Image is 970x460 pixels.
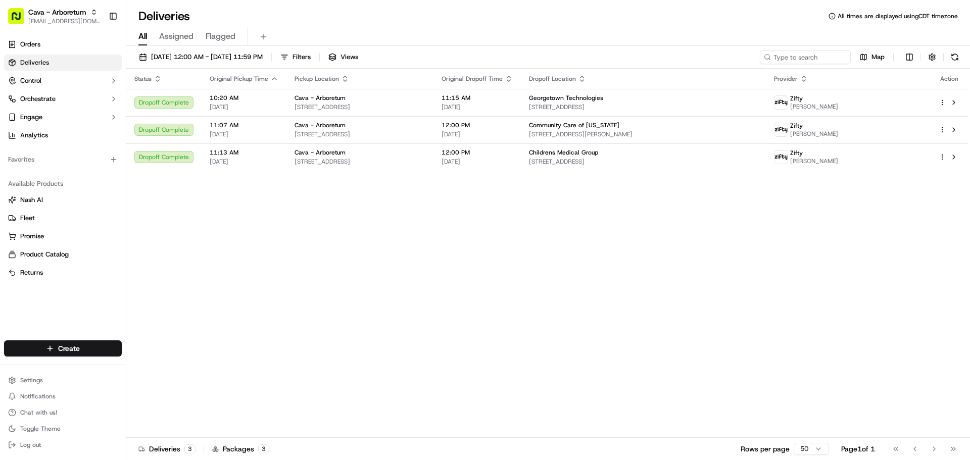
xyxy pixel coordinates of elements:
button: Fleet [4,210,122,226]
button: Toggle Theme [4,422,122,436]
button: Views [324,50,363,64]
span: Orders [20,40,40,49]
span: Nash AI [20,195,43,205]
span: Notifications [20,392,56,400]
button: Nash AI [4,192,122,208]
img: zifty-logo-trans-sq.png [774,123,788,136]
button: Map [855,50,889,64]
div: Page 1 of 1 [841,444,875,454]
span: [DATE] [210,130,278,138]
span: Fleet [20,214,35,223]
span: Product Catalog [20,250,69,259]
span: Georgetown Technologies [529,94,603,102]
button: Refresh [948,50,962,64]
button: Control [4,73,122,89]
span: [STREET_ADDRESS] [295,158,425,166]
img: zifty-logo-trans-sq.png [774,96,788,109]
img: zifty-logo-trans-sq.png [774,150,788,164]
span: 11:07 AM [210,121,278,129]
span: Zifty [790,149,803,157]
button: Orchestrate [4,91,122,107]
span: Community Care of [US_STATE] [529,121,619,129]
span: Engage [20,113,42,122]
a: Promise [8,232,118,241]
h1: Deliveries [138,8,190,24]
span: [STREET_ADDRESS] [295,130,425,138]
button: [DATE] 12:00 AM - [DATE] 11:59 PM [134,50,267,64]
span: Log out [20,441,41,449]
span: 12:00 PM [442,121,513,129]
span: Cava - Arboretum [295,148,346,157]
span: Pickup Location [295,75,339,83]
span: 11:13 AM [210,148,278,157]
a: Fleet [8,214,118,223]
button: Settings [4,373,122,387]
span: Settings [20,376,43,384]
span: [DATE] [442,158,513,166]
a: Deliveries [4,55,122,71]
span: [DATE] 12:00 AM - [DATE] 11:59 PM [151,53,263,62]
button: Product Catalog [4,246,122,263]
p: Rows per page [741,444,790,454]
span: Assigned [159,30,193,42]
button: Returns [4,265,122,281]
button: Log out [4,438,122,452]
button: Cava - Arboretum[EMAIL_ADDRESS][DOMAIN_NAME] [4,4,105,28]
span: Toggle Theme [20,425,61,433]
span: 10:20 AM [210,94,278,102]
button: Notifications [4,389,122,403]
span: [PERSON_NAME] [790,103,838,111]
div: 3 [258,444,269,453]
span: [DATE] [210,158,278,166]
span: Provider [774,75,798,83]
span: Original Pickup Time [210,75,268,83]
span: Cava - Arboretum [295,121,346,129]
span: 11:15 AM [442,94,513,102]
span: Control [20,76,41,85]
span: Cava - Arboretum [295,94,346,102]
div: Deliveries [138,444,196,454]
div: Packages [212,444,269,454]
div: 3 [184,444,196,453]
span: [PERSON_NAME] [790,157,838,165]
input: Type to search [760,50,851,64]
div: Available Products [4,176,122,192]
button: Engage [4,109,122,125]
span: Dropoff Location [529,75,576,83]
span: Promise [20,232,44,241]
div: Action [939,75,960,83]
span: Filters [293,53,311,62]
button: Cava - Arboretum [28,7,86,17]
a: Nash AI [8,195,118,205]
span: Orchestrate [20,94,56,104]
span: Chat with us! [20,408,57,417]
span: Deliveries [20,58,49,67]
button: Promise [4,228,122,244]
span: [DATE] [442,130,513,138]
span: [STREET_ADDRESS] [529,103,758,111]
span: [STREET_ADDRESS][PERSON_NAME] [529,130,758,138]
span: [DATE] [442,103,513,111]
span: [EMAIL_ADDRESS][DOMAIN_NAME] [28,17,101,25]
span: Map [871,53,885,62]
span: [STREET_ADDRESS] [295,103,425,111]
span: Returns [20,268,43,277]
span: Zifty [790,94,803,103]
a: Product Catalog [8,250,118,259]
span: Views [341,53,358,62]
span: [DATE] [210,103,278,111]
span: Status [134,75,152,83]
span: Flagged [206,30,235,42]
div: Favorites [4,151,122,168]
span: [PERSON_NAME] [790,130,838,138]
span: [STREET_ADDRESS] [529,158,758,166]
span: 12:00 PM [442,148,513,157]
button: Filters [276,50,315,64]
span: All [138,30,147,42]
span: Original Dropoff Time [442,75,503,83]
button: Create [4,340,122,356]
a: Orders [4,36,122,53]
span: Analytics [20,131,48,140]
span: Zifty [790,122,803,130]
